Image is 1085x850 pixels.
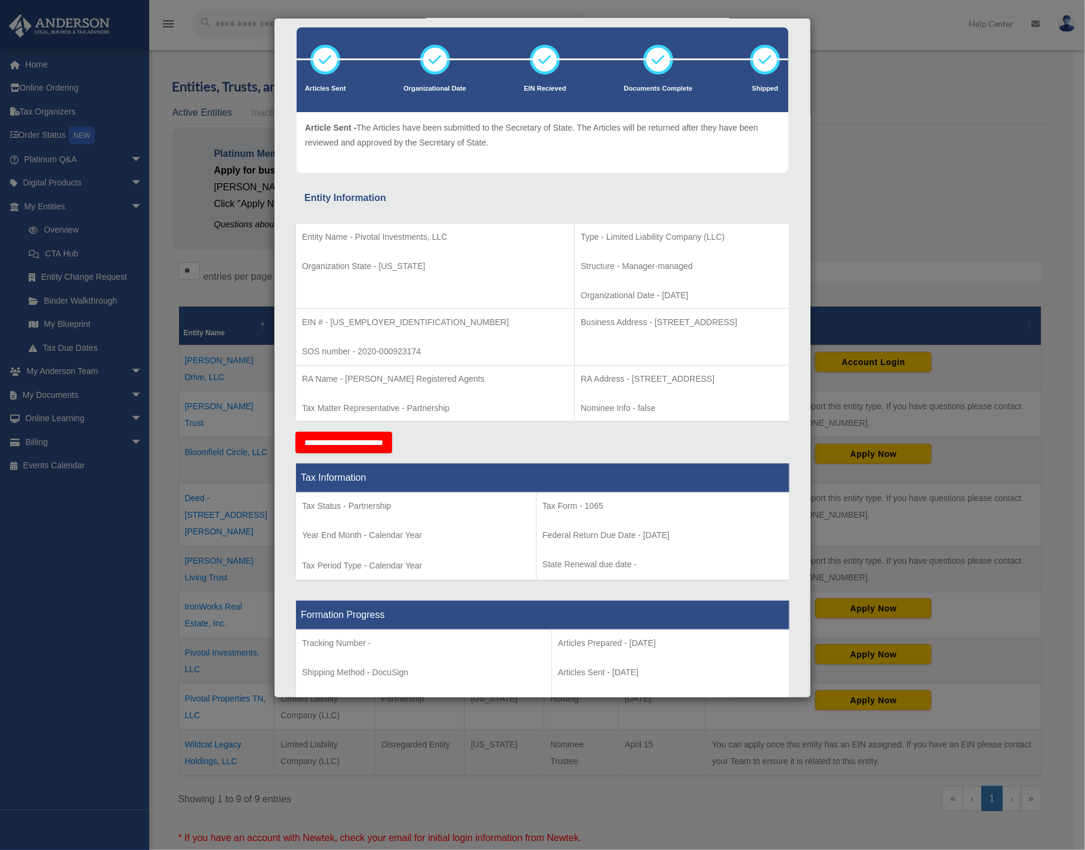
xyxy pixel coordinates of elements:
[542,499,783,514] p: Tax Form - 1065
[542,557,783,572] p: State Renewal due date -
[296,601,790,630] th: Formation Progress
[581,401,783,416] p: Nominee Info - false
[581,288,783,303] p: Organizational Date - [DATE]
[302,499,530,514] p: Tax Status - Partnership
[302,344,568,359] p: SOS number - 2020-000923174
[296,493,537,581] td: Tax Period Type - Calendar Year
[558,665,783,680] p: Articles Sent - [DATE]
[302,315,568,330] p: EIN # - [US_EMPLOYER_IDENTIFICATION_NUMBER]
[581,315,783,330] p: Business Address - [STREET_ADDRESS]
[302,528,530,543] p: Year End Month - Calendar Year
[302,401,568,416] p: Tax Matter Representative - Partnership
[305,120,780,150] p: The Articles have been submitted to the Secretary of State. The Articles will be returned after t...
[305,123,356,132] span: Article Sent -
[302,636,545,651] p: Tracking Number -
[302,665,545,680] p: Shipping Method - DocuSign
[524,83,566,95] p: EIN Recieved
[750,83,780,95] p: Shipped
[558,636,783,651] p: Articles Prepared - [DATE]
[296,463,790,493] th: Tax Information
[558,694,783,709] p: Date Shipped - [DATE]
[624,83,692,95] p: Documents Complete
[302,230,568,245] p: Entity Name - Pivotal Investments, LLC
[581,259,783,274] p: Structure - Manager-managed
[302,259,568,274] p: Organization State - [US_STATE]
[581,230,783,245] p: Type - Limited Liability Company (LLC)
[403,83,466,95] p: Organizational Date
[302,372,568,387] p: RA Name - [PERSON_NAME] Registered Agents
[305,83,346,95] p: Articles Sent
[304,190,781,206] div: Entity Information
[581,372,783,387] p: RA Address - [STREET_ADDRESS]
[542,528,783,543] p: Federal Return Due Date - [DATE]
